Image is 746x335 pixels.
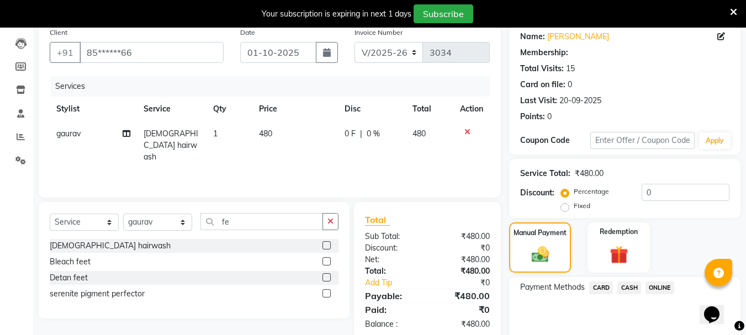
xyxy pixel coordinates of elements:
button: +91 [50,42,81,63]
span: 480 [259,129,272,139]
div: Service Total: [520,168,570,179]
div: Your subscription is expiring in next 1 days [262,8,411,20]
span: 480 [412,129,426,139]
span: Total [365,214,390,226]
div: Card on file: [520,79,565,91]
div: ₹480.00 [427,289,498,302]
label: Redemption [600,227,638,237]
th: Action [453,97,490,121]
span: gaurav [56,129,81,139]
div: ₹0 [427,242,498,254]
span: 0 F [345,128,356,140]
div: Sub Total: [357,231,427,242]
div: Name: [520,31,545,42]
th: Stylist [50,97,137,121]
label: Percentage [574,187,609,196]
label: Date [240,28,255,38]
div: ₹480.00 [427,265,498,277]
th: Price [252,97,338,121]
img: _cash.svg [526,244,554,264]
span: | [360,128,362,140]
div: 20-09-2025 [559,95,601,107]
div: Payable: [357,289,427,302]
div: Membership: [520,47,568,59]
th: Disc [338,97,406,121]
div: Last Visit: [520,95,557,107]
div: ₹480.00 [427,318,498,330]
th: Qty [207,97,253,121]
div: Services [51,76,498,97]
div: ₹480.00 [427,254,498,265]
div: Discount: [357,242,427,254]
span: CARD [589,281,613,294]
div: Detan feet [50,272,88,284]
div: [DEMOGRAPHIC_DATA] hairwash [50,240,171,252]
div: Net: [357,254,427,265]
span: CASH [617,281,641,294]
div: ₹480.00 [575,168,604,179]
th: Service [137,97,207,121]
span: ONLINE [646,281,674,294]
img: _gift.svg [604,243,634,266]
div: ₹0 [440,277,499,289]
div: Paid: [357,303,427,316]
div: Coupon Code [520,135,590,146]
span: [DEMOGRAPHIC_DATA] hairwash [144,129,198,162]
div: Bleach feet [50,256,91,268]
div: Total: [357,265,427,277]
div: Total Visits: [520,63,564,75]
input: Enter Offer / Coupon Code [590,132,695,149]
button: Subscribe [414,4,473,23]
label: Manual Payment [514,228,567,238]
label: Invoice Number [355,28,403,38]
div: 15 [566,63,575,75]
span: Payment Methods [520,281,585,293]
span: 1 [213,129,218,139]
div: 0 [547,111,552,123]
div: Balance : [357,318,427,330]
label: Fixed [574,201,590,211]
div: ₹480.00 [427,231,498,242]
th: Total [406,97,454,121]
div: Discount: [520,187,554,199]
a: Add Tip [357,277,439,289]
input: Search or Scan [200,213,323,230]
div: serenite pigment perfector [50,288,145,300]
input: Search by Name/Mobile/Email/Code [80,42,224,63]
a: [PERSON_NAME] [547,31,609,42]
button: Apply [699,132,731,149]
span: 0 % [367,128,380,140]
div: Points: [520,111,545,123]
iframe: chat widget [700,291,735,324]
div: ₹0 [427,303,498,316]
label: Client [50,28,67,38]
div: 0 [568,79,572,91]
